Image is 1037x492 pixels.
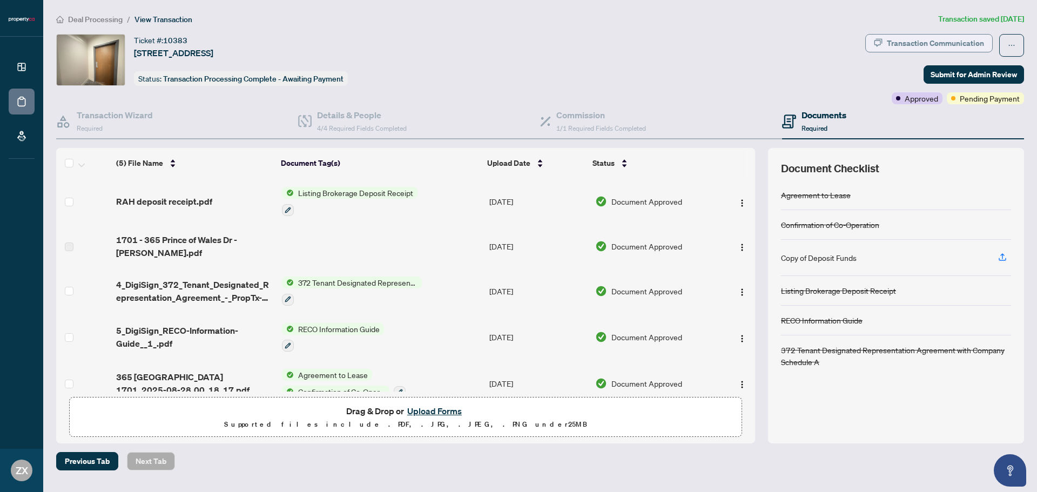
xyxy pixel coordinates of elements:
[163,74,344,84] span: Transaction Processing Complete - Awaiting Payment
[485,360,590,407] td: [DATE]
[116,233,273,259] span: 1701 - 365 Prince of Wales Dr - [PERSON_NAME].pdf
[294,187,418,199] span: Listing Brokerage Deposit Receipt
[781,252,857,264] div: Copy of Deposit Funds
[611,378,682,389] span: Document Approved
[485,225,590,268] td: [DATE]
[595,378,607,389] img: Document Status
[134,34,187,46] div: Ticket #:
[277,148,483,178] th: Document Tag(s)
[317,124,407,132] span: 4/4 Required Fields Completed
[282,369,406,398] button: Status IconAgreement to LeaseStatus IconConfirmation of Co-Operation
[611,285,682,297] span: Document Approved
[112,148,277,178] th: (5) File Name
[9,16,35,23] img: logo
[924,65,1024,84] button: Submit for Admin Review
[487,157,530,169] span: Upload Date
[733,282,751,300] button: Logo
[294,277,422,288] span: 372 Tenant Designated Representation Agreement with Company Schedule A
[738,288,746,296] img: Logo
[68,15,123,24] span: Deal Processing
[781,161,879,176] span: Document Checklist
[282,386,294,397] img: Status Icon
[802,124,827,132] span: Required
[738,334,746,343] img: Logo
[77,124,103,132] span: Required
[485,178,590,225] td: [DATE]
[592,157,615,169] span: Status
[595,285,607,297] img: Document Status
[802,109,846,122] h4: Documents
[595,331,607,343] img: Document Status
[282,277,422,306] button: Status Icon372 Tenant Designated Representation Agreement with Company Schedule A
[733,375,751,392] button: Logo
[346,404,465,418] span: Drag & Drop or
[738,243,746,252] img: Logo
[611,196,682,207] span: Document Approved
[56,16,64,23] span: home
[733,238,751,255] button: Logo
[733,328,751,346] button: Logo
[588,148,716,178] th: Status
[887,35,984,52] div: Transaction Communication
[738,199,746,207] img: Logo
[317,109,407,122] h4: Details & People
[781,285,896,296] div: Listing Brokerage Deposit Receipt
[485,314,590,361] td: [DATE]
[76,418,735,431] p: Supported files include .PDF, .JPG, .JPEG, .PNG under 25 MB
[282,187,418,216] button: Status IconListing Brokerage Deposit Receipt
[116,324,273,350] span: 5_DigiSign_RECO-Information-Guide__1_.pdf
[483,148,588,178] th: Upload Date
[116,278,273,304] span: 4_DigiSign_372_Tenant_Designated_Representation_Agreement_-_PropTx-[PERSON_NAME].pdf
[404,404,465,418] button: Upload Forms
[595,196,607,207] img: Document Status
[905,92,938,104] span: Approved
[781,344,1011,368] div: 372 Tenant Designated Representation Agreement with Company Schedule A
[57,35,125,85] img: IMG-W12321329_1.jpg
[865,34,993,52] button: Transaction Communication
[163,36,187,45] span: 10383
[77,109,153,122] h4: Transaction Wizard
[134,71,348,86] div: Status:
[960,92,1020,104] span: Pending Payment
[938,13,1024,25] article: Transaction saved [DATE]
[282,277,294,288] img: Status Icon
[994,454,1026,487] button: Open asap
[781,219,879,231] div: Confirmation of Co-Operation
[931,66,1017,83] span: Submit for Admin Review
[134,46,213,59] span: [STREET_ADDRESS]
[781,314,863,326] div: RECO Information Guide
[733,193,751,210] button: Logo
[556,124,646,132] span: 1/1 Required Fields Completed
[738,380,746,389] img: Logo
[116,157,163,169] span: (5) File Name
[127,13,130,25] li: /
[781,189,851,201] div: Agreement to Lease
[56,452,118,470] button: Previous Tab
[116,370,273,396] span: 365 [GEOGRAPHIC_DATA] 1701_2025-08-28 00_18_17.pdf
[595,240,607,252] img: Document Status
[611,240,682,252] span: Document Approved
[282,323,294,335] img: Status Icon
[16,463,28,478] span: ZX
[134,15,192,24] span: View Transaction
[556,109,646,122] h4: Commission
[1008,42,1015,49] span: ellipsis
[116,195,212,208] span: RAH deposit receipt.pdf
[485,268,590,314] td: [DATE]
[127,452,175,470] button: Next Tab
[65,453,110,470] span: Previous Tab
[294,386,389,397] span: Confirmation of Co-Operation
[294,323,384,335] span: RECO Information Guide
[282,323,384,352] button: Status IconRECO Information Guide
[294,369,372,381] span: Agreement to Lease
[70,397,742,437] span: Drag & Drop orUpload FormsSupported files include .PDF, .JPG, .JPEG, .PNG under25MB
[282,369,294,381] img: Status Icon
[282,187,294,199] img: Status Icon
[611,331,682,343] span: Document Approved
